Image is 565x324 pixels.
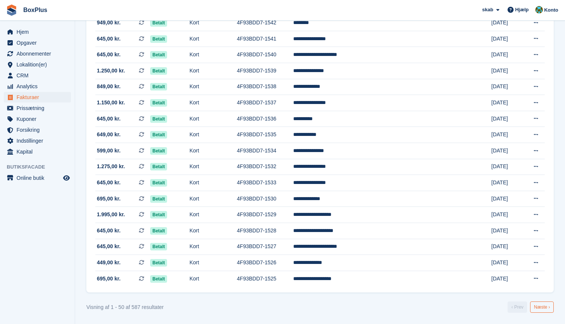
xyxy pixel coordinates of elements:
[150,83,167,90] span: Betalt
[17,103,62,113] span: Prissætning
[515,6,529,14] span: Hjælp
[17,59,62,70] span: Lokalition(er)
[237,63,293,79] td: 4F93BDD7-1539
[150,243,167,250] span: Betalt
[190,191,237,207] td: Kort
[237,79,293,95] td: 4F93BDD7-1538
[97,83,121,90] span: 849,00 kr.
[17,114,62,124] span: Kuponer
[97,211,125,219] span: 1.995,00 kr.
[4,70,71,81] a: menu
[86,303,164,311] div: Visning af 1 - 50 af 587 resultater
[150,163,167,170] span: Betalt
[150,99,167,107] span: Betalt
[150,259,167,267] span: Betalt
[97,99,125,107] span: 1.150,00 kr.
[491,223,524,239] td: [DATE]
[491,31,524,47] td: [DATE]
[150,195,167,203] span: Betalt
[97,259,121,267] span: 449,00 kr.
[491,255,524,271] td: [DATE]
[237,271,293,286] td: 4F93BDD7-1525
[190,63,237,79] td: Kort
[237,47,293,63] td: 4F93BDD7-1540
[17,48,62,59] span: Abonnementer
[17,38,62,48] span: Opgaver
[190,207,237,223] td: Kort
[4,81,71,92] a: menu
[482,6,493,14] span: skab
[97,51,121,59] span: 645,00 kr.
[190,175,237,191] td: Kort
[20,4,50,16] a: BoxPlus
[97,163,125,170] span: 1.275,00 kr.
[491,239,524,255] td: [DATE]
[491,47,524,63] td: [DATE]
[190,31,237,47] td: Kort
[190,47,237,63] td: Kort
[4,103,71,113] a: menu
[237,255,293,271] td: 4F93BDD7-1526
[535,6,543,14] img: Anders Johansen
[4,38,71,48] a: menu
[150,19,167,27] span: Betalt
[190,159,237,175] td: Kort
[97,35,121,43] span: 645,00 kr.
[237,223,293,239] td: 4F93BDD7-1528
[97,195,121,203] span: 695,00 kr.
[97,67,125,75] span: 1.250,00 kr.
[190,95,237,111] td: Kort
[506,301,555,313] nav: Pages
[97,131,121,139] span: 649,00 kr.
[237,175,293,191] td: 4F93BDD7-1533
[190,111,237,127] td: Kort
[237,15,293,31] td: 4F93BDD7-1542
[237,239,293,255] td: 4F93BDD7-1527
[237,95,293,111] td: 4F93BDD7-1537
[17,136,62,146] span: Indstillinger
[4,59,71,70] a: menu
[150,131,167,139] span: Betalt
[4,92,71,102] a: menu
[190,79,237,95] td: Kort
[17,173,62,183] span: Online butik
[190,143,237,159] td: Kort
[150,179,167,187] span: Betalt
[97,227,121,235] span: 645,00 kr.
[190,255,237,271] td: Kort
[17,27,62,37] span: Hjem
[491,63,524,79] td: [DATE]
[97,115,121,123] span: 645,00 kr.
[491,159,524,175] td: [DATE]
[4,136,71,146] a: menu
[491,191,524,207] td: [DATE]
[491,127,524,143] td: [DATE]
[237,143,293,159] td: 4F93BDD7-1534
[491,207,524,223] td: [DATE]
[237,111,293,127] td: 4F93BDD7-1536
[150,67,167,75] span: Betalt
[491,95,524,111] td: [DATE]
[190,223,237,239] td: Kort
[237,159,293,175] td: 4F93BDD7-1532
[4,27,71,37] a: menu
[97,147,121,155] span: 599,00 kr.
[17,81,62,92] span: Analytics
[237,191,293,207] td: 4F93BDD7-1530
[97,275,121,283] span: 695,00 kr.
[97,19,121,27] span: 949,00 kr.
[491,79,524,95] td: [DATE]
[4,146,71,157] a: menu
[190,239,237,255] td: Kort
[491,271,524,286] td: [DATE]
[150,35,167,43] span: Betalt
[4,114,71,124] a: menu
[150,211,167,219] span: Betalt
[150,147,167,155] span: Betalt
[97,179,121,187] span: 645,00 kr.
[17,70,62,81] span: CRM
[4,125,71,135] a: menu
[190,15,237,31] td: Kort
[237,31,293,47] td: 4F93BDD7-1541
[17,146,62,157] span: Kapital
